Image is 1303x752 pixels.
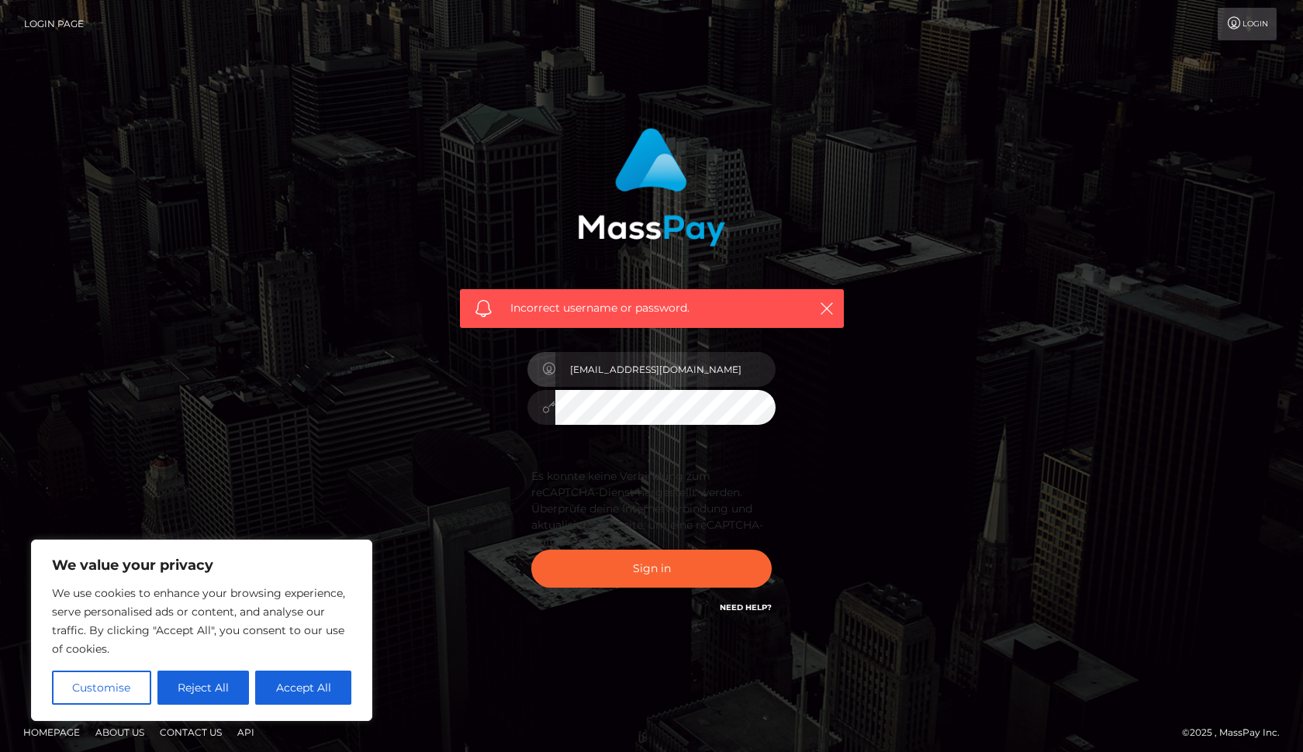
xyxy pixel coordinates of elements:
[510,300,793,316] span: Incorrect username or password.
[24,8,84,40] a: Login Page
[578,128,725,247] img: MassPay Login
[31,540,372,721] div: We value your privacy
[154,720,228,744] a: Contact Us
[52,556,351,574] p: We value your privacy
[17,720,86,744] a: Homepage
[1182,724,1291,741] div: © 2025 , MassPay Inc.
[555,352,776,387] input: Username...
[531,468,772,550] div: Es konnte keine Verbindung zum reCAPTCHA-Dienst hergestellt werden. Überprüfe deine Internetverbi...
[1218,8,1277,40] a: Login
[255,671,351,705] button: Accept All
[89,720,150,744] a: About Us
[52,671,151,705] button: Customise
[531,550,772,588] button: Sign in
[231,720,261,744] a: API
[157,671,250,705] button: Reject All
[52,584,351,658] p: We use cookies to enhance your browsing experience, serve personalised ads or content, and analys...
[720,602,772,612] a: Need Help?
